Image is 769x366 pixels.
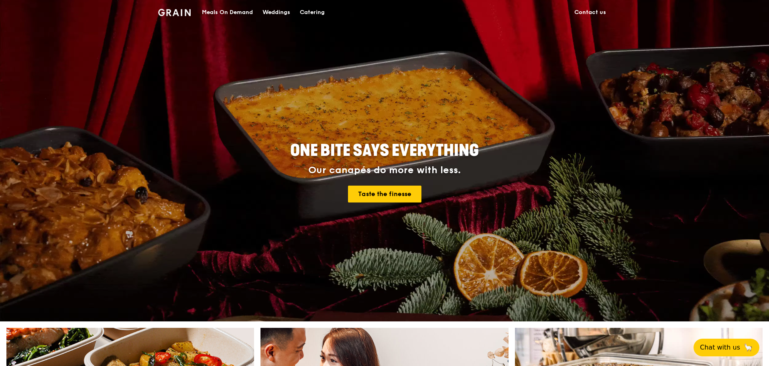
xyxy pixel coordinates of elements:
[700,343,740,352] span: Chat with us
[262,0,290,25] div: Weddings
[694,339,759,356] button: Chat with us🦙
[743,343,753,352] span: 🦙
[202,0,253,25] div: Meals On Demand
[258,0,295,25] a: Weddings
[570,0,611,25] a: Contact us
[290,141,479,160] span: ONE BITE SAYS EVERYTHING
[348,186,421,202] a: Taste the finesse
[295,0,330,25] a: Catering
[300,0,325,25] div: Catering
[240,165,529,176] div: Our canapés do more with less.
[158,9,191,16] img: Grain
